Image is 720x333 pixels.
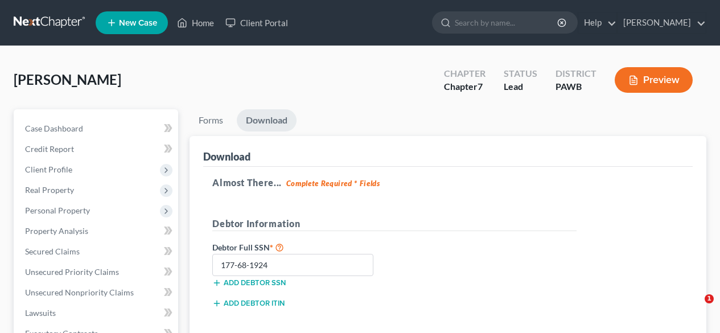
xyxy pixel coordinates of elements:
[14,71,121,88] span: [PERSON_NAME]
[705,294,714,303] span: 1
[444,80,486,93] div: Chapter
[212,254,373,277] input: XXX-XX-XXXX
[212,299,285,308] button: Add debtor ITIN
[190,109,232,131] a: Forms
[16,282,178,303] a: Unsecured Nonpriority Claims
[444,67,486,80] div: Chapter
[25,246,80,256] span: Secured Claims
[203,150,250,163] div: Download
[25,144,74,154] span: Credit Report
[25,124,83,133] span: Case Dashboard
[16,139,178,159] a: Credit Report
[615,67,693,93] button: Preview
[16,221,178,241] a: Property Analysis
[220,13,294,33] a: Client Portal
[25,267,119,277] span: Unsecured Priority Claims
[504,80,537,93] div: Lead
[16,262,178,282] a: Unsecured Priority Claims
[25,205,90,215] span: Personal Property
[578,13,616,33] a: Help
[25,185,74,195] span: Real Property
[556,80,596,93] div: PAWB
[556,67,596,80] div: District
[212,278,286,287] button: Add debtor SSN
[237,109,297,131] a: Download
[618,13,706,33] a: [PERSON_NAME]
[16,241,178,262] a: Secured Claims
[478,81,483,92] span: 7
[286,179,380,188] strong: Complete Required * Fields
[16,118,178,139] a: Case Dashboard
[171,13,220,33] a: Home
[25,165,72,174] span: Client Profile
[16,303,178,323] a: Lawsuits
[25,308,56,318] span: Lawsuits
[207,240,394,254] label: Debtor Full SSN
[212,176,684,190] h5: Almost There...
[25,226,88,236] span: Property Analysis
[119,19,157,27] span: New Case
[25,287,134,297] span: Unsecured Nonpriority Claims
[455,12,559,33] input: Search by name...
[681,294,709,322] iframe: Intercom live chat
[212,217,577,231] h5: Debtor Information
[504,67,537,80] div: Status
